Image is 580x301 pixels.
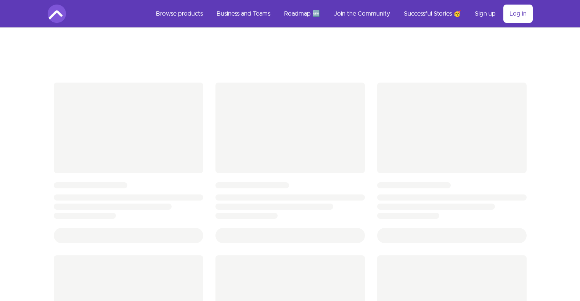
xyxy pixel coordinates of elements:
[278,5,326,23] a: Roadmap 🆕
[469,5,502,23] a: Sign up
[328,5,396,23] a: Join the Community
[150,5,209,23] a: Browse products
[210,5,276,23] a: Business and Teams
[150,5,533,23] nav: Main
[398,5,467,23] a: Successful Stories 🥳
[48,5,66,23] img: Amigoscode logo
[503,5,533,23] a: Log in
